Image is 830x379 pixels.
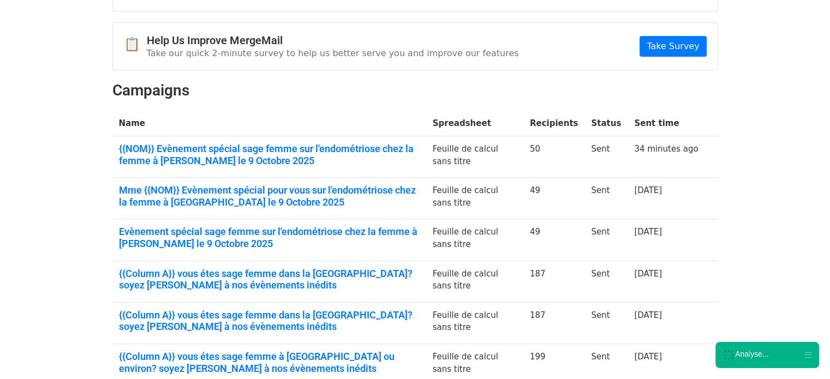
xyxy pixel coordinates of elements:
td: 187 [523,302,585,344]
td: Sent [584,178,628,219]
th: Spreadsheet [426,111,523,136]
h2: Campaigns [112,81,718,100]
iframe: Chat Widget [775,327,830,379]
td: Feuille de calcul sans titre [426,178,523,219]
td: Sent [584,219,628,261]
th: Sent time [628,111,704,136]
span: 📋 [124,37,147,52]
a: [DATE] [634,352,662,362]
a: {{Column A}} vous étes sage femme dans la [GEOGRAPHIC_DATA]? soyez [PERSON_NAME] à nos évènements... [119,268,420,291]
td: 49 [523,178,585,219]
div: Widget de chat [775,327,830,379]
td: Sent [584,302,628,344]
th: Name [112,111,426,136]
td: Feuille de calcul sans titre [426,302,523,344]
a: [DATE] [634,227,662,237]
a: [DATE] [634,185,662,195]
a: 34 minutes ago [634,144,698,154]
h4: Help Us Improve MergeMail [147,34,519,47]
td: Feuille de calcul sans titre [426,261,523,302]
a: [DATE] [634,269,662,279]
a: Mme {{NOM}} Evènement spécial pour vous sur l'endométriose chez la femme à [GEOGRAPHIC_DATA] le 9... [119,184,420,208]
a: {{NOM}} Evènement spécial sage femme sur l'endométriose chez la femme à [PERSON_NAME] le 9 Octobr... [119,143,420,166]
td: Sent [584,261,628,302]
td: 50 [523,136,585,178]
a: Take Survey [640,36,706,57]
th: Status [584,111,628,136]
a: {{Column A}} vous étes sage femme à [GEOGRAPHIC_DATA] ou environ? soyez [PERSON_NAME] à nos évène... [119,351,420,374]
td: 187 [523,261,585,302]
a: {{Column A}} vous étes sage femme dans la [GEOGRAPHIC_DATA]? soyez [PERSON_NAME] à nos évènements... [119,309,420,333]
td: 49 [523,219,585,261]
a: [DATE] [634,310,662,320]
p: Take our quick 2-minute survey to help us better serve you and improve our features [147,47,519,59]
td: Feuille de calcul sans titre [426,219,523,261]
th: Recipients [523,111,585,136]
a: Evènement spécial sage femme sur l'endométriose chez la femme à [PERSON_NAME] le 9 Octobre 2025 [119,226,420,249]
td: Sent [584,136,628,178]
td: Feuille de calcul sans titre [426,136,523,178]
